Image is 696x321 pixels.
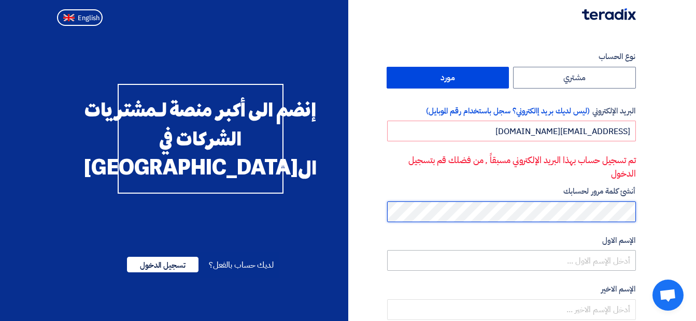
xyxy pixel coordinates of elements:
label: الإسم الاول [387,235,636,246]
span: لديك حساب بالفعل؟ [209,259,274,271]
img: Teradix logo [582,8,636,20]
a: تسجيل الدخول [127,259,198,271]
input: أدخل الإسم الاخير ... [387,299,636,320]
label: أنشئ كلمة مرور لحسابك [387,185,636,197]
p: تم تسجيل حساب بهذا البريد الإلكتروني مسبقاً , من فضلك قم بتسجيل الدخول [388,154,636,180]
span: English [78,14,100,22]
label: نوع الحساب [387,51,636,63]
button: English [57,9,103,26]
label: البريد الإلكتروني [387,105,636,117]
span: تسجيل الدخول [127,257,198,272]
img: en-US.png [63,14,75,22]
input: أدخل الإسم الاول ... [387,250,636,271]
label: مورد [387,67,509,89]
div: إنضم الى أكبر منصة لـمشتريات الشركات في ال[GEOGRAPHIC_DATA] [118,84,283,194]
div: Open chat [652,280,684,311]
span: (ليس لديك بريد إالكتروني؟ سجل باستخدام رقم الموبايل) [426,105,590,116]
input: أدخل بريد العمل الإلكتروني الخاص بك ... [387,121,636,141]
label: مشتري [513,67,636,89]
label: الإسم الاخير [387,283,636,295]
